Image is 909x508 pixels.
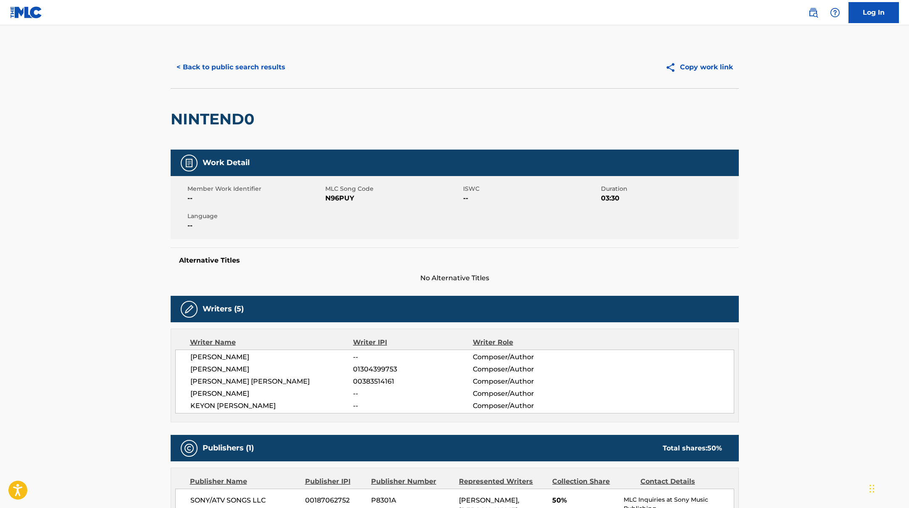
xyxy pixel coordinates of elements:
[190,476,299,487] div: Publisher Name
[665,62,680,73] img: Copy work link
[353,352,472,362] span: --
[473,352,582,362] span: Composer/Author
[187,212,323,221] span: Language
[552,495,617,505] span: 50%
[203,158,250,168] h5: Work Detail
[353,401,472,411] span: --
[463,193,599,203] span: --
[305,476,365,487] div: Publisher IPI
[325,184,461,193] span: MLC Song Code
[187,221,323,231] span: --
[179,256,730,265] h5: Alternative Titles
[663,443,722,453] div: Total shares:
[190,352,353,362] span: [PERSON_NAME]
[171,57,291,78] button: < Back to public search results
[305,495,365,505] span: 00187062752
[473,337,582,347] div: Writer Role
[867,468,909,508] iframe: Chat Widget
[190,401,353,411] span: KEYON [PERSON_NAME]
[190,389,353,399] span: [PERSON_NAME]
[187,184,323,193] span: Member Work Identifier
[848,2,899,23] a: Log In
[707,444,722,452] span: 50 %
[190,364,353,374] span: [PERSON_NAME]
[184,304,194,314] img: Writers
[869,476,875,501] div: Drag
[353,337,473,347] div: Writer IPI
[371,476,453,487] div: Publisher Number
[171,110,258,129] h2: NINTEND0
[325,193,461,203] span: N96PUY
[190,337,353,347] div: Writer Name
[473,376,582,387] span: Composer/Author
[203,304,244,314] h5: Writers (5)
[190,376,353,387] span: [PERSON_NAME] [PERSON_NAME]
[473,401,582,411] span: Composer/Author
[805,4,822,21] a: Public Search
[353,389,472,399] span: --
[473,389,582,399] span: Composer/Author
[601,193,737,203] span: 03:30
[473,364,582,374] span: Composer/Author
[459,476,546,487] div: Represented Writers
[601,184,737,193] span: Duration
[187,193,323,203] span: --
[808,8,818,18] img: search
[353,364,472,374] span: 01304399753
[10,6,42,18] img: MLC Logo
[463,184,599,193] span: ISWC
[184,443,194,453] img: Publishers
[371,495,453,505] span: P8301A
[552,476,634,487] div: Collection Share
[171,273,739,283] span: No Alternative Titles
[184,158,194,168] img: Work Detail
[830,8,840,18] img: help
[353,376,472,387] span: 00383514161
[640,476,722,487] div: Contact Details
[659,57,739,78] button: Copy work link
[190,495,299,505] span: SONY/ATV SONGS LLC
[827,4,843,21] div: Help
[203,443,254,453] h5: Publishers (1)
